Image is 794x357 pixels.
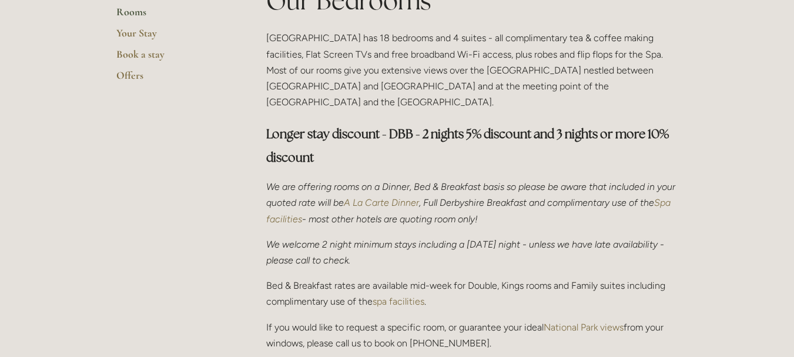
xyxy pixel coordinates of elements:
a: Rooms [116,5,229,26]
a: A La Carte Dinner [344,197,419,208]
p: If you would like to request a specific room, or guarantee your ideal from your windows, please c... [266,319,678,351]
a: National Park views [544,322,624,333]
p: Bed & Breakfast rates are available mid-week for Double, Kings rooms and Family suites including ... [266,278,678,309]
a: spa facilities [373,296,424,307]
p: [GEOGRAPHIC_DATA] has 18 bedrooms and 4 suites - all complimentary tea & coffee making facilities... [266,30,678,110]
em: , Full Derbyshire Breakfast and complimentary use of the [419,197,654,208]
em: - most other hotels are quoting room only! [302,213,478,225]
a: Your Stay [116,26,229,48]
em: We welcome 2 night minimum stays including a [DATE] night - unless we have late availability - pl... [266,239,666,266]
a: Book a stay [116,48,229,69]
a: Offers [116,69,229,90]
strong: Longer stay discount - DBB - 2 nights 5% discount and 3 nights or more 10% discount [266,126,671,165]
a: Spa facilities [266,197,673,224]
em: We are offering rooms on a Dinner, Bed & Breakfast basis so please be aware that included in your... [266,181,678,208]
